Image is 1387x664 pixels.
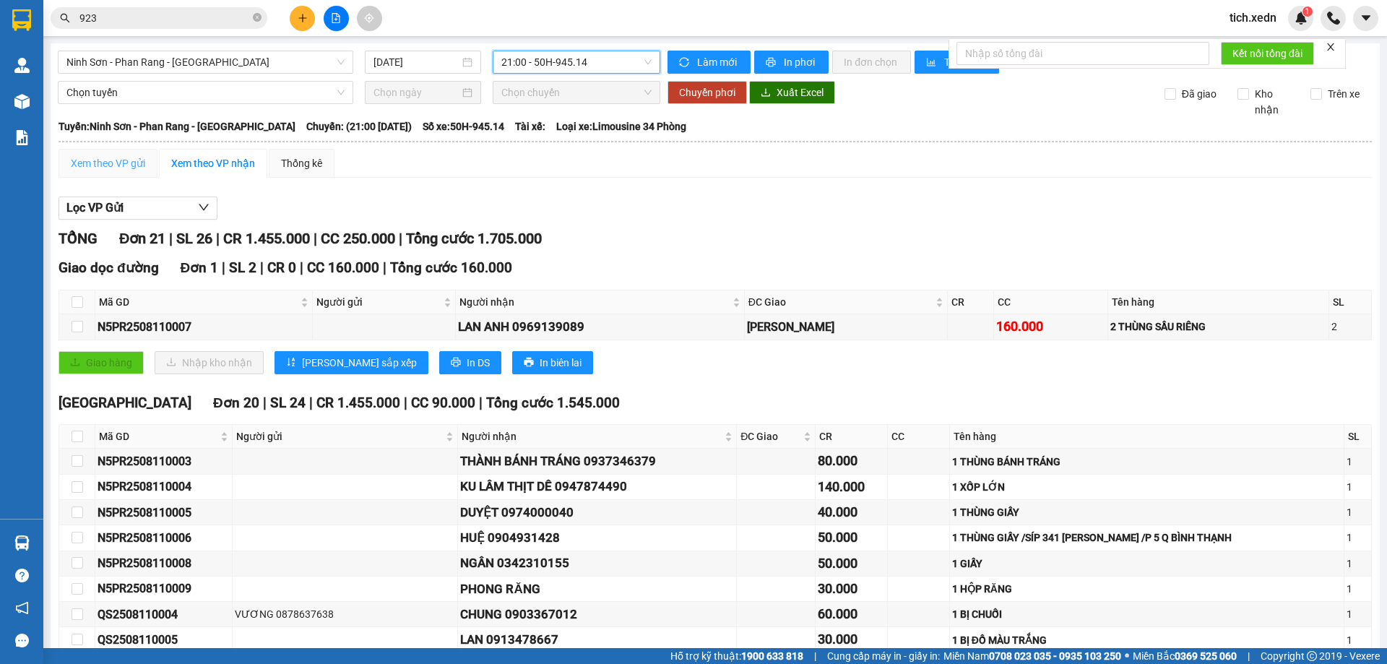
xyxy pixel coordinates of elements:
[467,355,490,371] span: In DS
[222,259,225,276] span: |
[302,355,417,371] span: [PERSON_NAME] sắp xếp
[460,528,734,548] div: HUỆ 0904931428
[181,259,219,276] span: Đơn 1
[95,627,233,652] td: QS2508110005
[816,425,888,449] th: CR
[423,118,504,134] span: Số xe: 50H-945.14
[515,118,545,134] span: Tài xế:
[814,648,816,664] span: |
[364,13,374,23] span: aim
[766,57,778,69] span: printer
[1175,650,1237,662] strong: 0369 525 060
[95,602,233,627] td: QS2508110004
[1353,6,1378,31] button: caret-down
[1232,46,1302,61] span: Kết nối tổng đài
[98,579,230,598] div: N5PR2508110009
[1133,648,1237,664] span: Miền Bắc
[1218,9,1288,27] span: tich.xedn
[1326,42,1336,52] span: close
[818,604,885,624] div: 60.000
[1305,7,1310,17] span: 1
[667,51,751,74] button: syncLàm mới
[1329,290,1372,314] th: SL
[1307,651,1317,661] span: copyright
[236,428,443,444] span: Người gửi
[95,475,233,500] td: N5PR2508110004
[229,259,256,276] span: SL 2
[1360,12,1373,25] span: caret-down
[1108,290,1328,314] th: Tên hàng
[989,650,1121,662] strong: 0708 023 035 - 0935 103 250
[15,634,29,647] span: message
[15,569,29,582] span: question-circle
[818,579,885,599] div: 30.000
[98,554,230,572] div: N5PR2508110008
[198,202,209,213] span: down
[275,351,428,374] button: sort-ascending[PERSON_NAME] sắp xếp
[952,454,1342,470] div: 1 THÙNG BÁNH TRÁNG
[926,57,938,69] span: bar-chart
[950,425,1345,449] th: Tên hàng
[383,259,386,276] span: |
[14,130,30,145] img: solution-icon
[253,12,262,25] span: close-circle
[1327,12,1340,25] img: phone-icon
[948,290,994,314] th: CR
[373,85,459,100] input: Chọn ngày
[994,290,1108,314] th: CC
[460,477,734,496] div: KU LÂM THỊT DÊ 0947874490
[399,230,402,247] span: |
[1249,86,1300,118] span: Kho nhận
[524,357,534,368] span: printer
[512,351,593,374] button: printerIn biên lai
[818,451,885,471] div: 80.000
[119,230,165,247] span: Đơn 21
[169,230,173,247] span: |
[670,648,803,664] span: Hỗ trợ kỹ thuật:
[1295,12,1308,25] img: icon-new-feature
[306,118,412,134] span: Chuyến: (21:00 [DATE])
[176,230,212,247] span: SL 26
[818,629,885,650] div: 30.000
[740,428,800,444] span: ĐC Giao
[307,259,379,276] span: CC 160.000
[952,632,1342,648] div: 1 BỊ ĐỒ MÀU TRẮNG
[98,631,230,649] div: QS2508110005
[462,428,722,444] span: Người nhận
[667,81,747,104] button: Chuyển phơi
[321,230,395,247] span: CC 250.000
[95,449,233,474] td: N5PR2508110003
[741,650,803,662] strong: 1900 633 818
[99,294,298,310] span: Mã GD
[411,394,475,411] span: CC 90.000
[1347,530,1368,546] div: 1
[357,6,382,31] button: aim
[71,155,145,171] div: Xem theo VP gửi
[1221,42,1314,65] button: Kết nối tổng đài
[216,230,220,247] span: |
[270,394,306,411] span: SL 24
[451,357,461,368] span: printer
[460,579,734,599] div: PHONG RĂNG
[818,527,885,548] div: 50.000
[155,351,264,374] button: downloadNhập kho nhận
[952,479,1342,495] div: 1 XỐP LỚN
[827,648,940,664] span: Cung cấp máy in - giấy in:
[14,535,30,551] img: warehouse-icon
[943,648,1121,664] span: Miền Nam
[459,294,730,310] span: Người nhận
[98,478,230,496] div: N5PR2508110004
[777,85,824,100] span: Xuất Excel
[501,51,652,73] span: 21:00 - 50H-945.14
[818,502,885,522] div: 40.000
[460,553,734,573] div: NGÂN 0342310155
[888,425,950,449] th: CC
[1347,454,1368,470] div: 1
[952,530,1342,546] div: 1 THÙNG GIẤY /SÍP 341 [PERSON_NAME] /P 5 Q BÌNH THẠNH
[996,316,1105,337] div: 160.000
[404,394,407,411] span: |
[952,556,1342,572] div: 1 GIẤY
[59,121,295,132] b: Tuyến: Ninh Sơn - Phan Rang - [GEOGRAPHIC_DATA]
[458,317,742,337] div: LAN ANH 0969139089
[1176,86,1222,102] span: Đã giao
